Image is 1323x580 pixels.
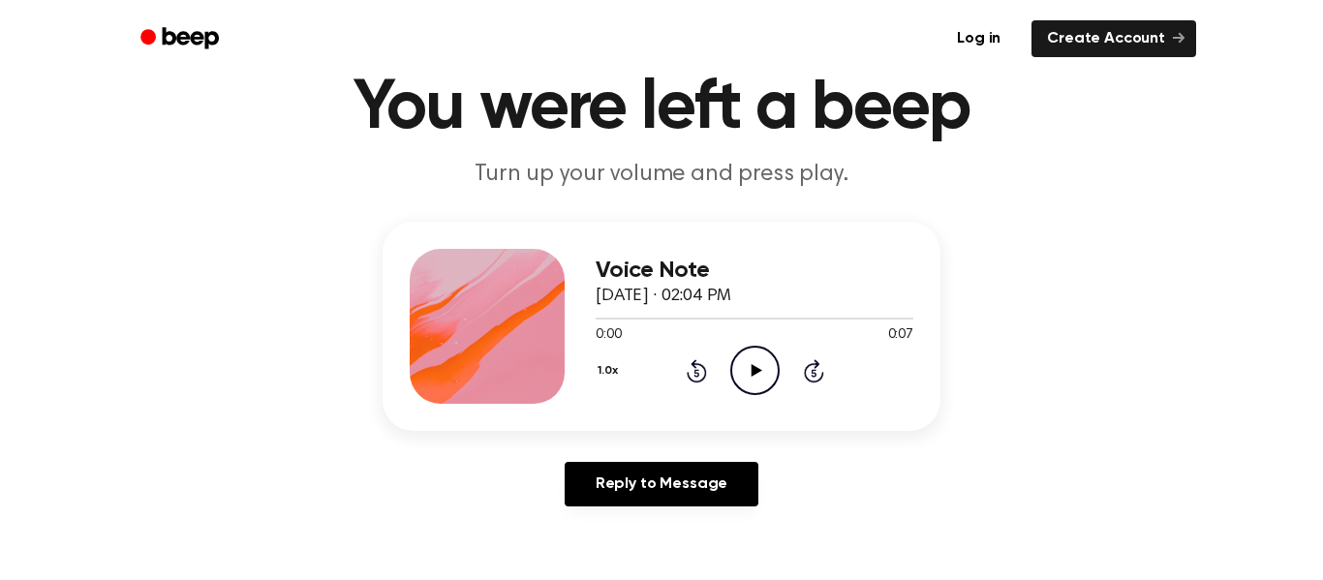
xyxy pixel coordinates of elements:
span: 0:00 [596,325,621,346]
button: 1.0x [596,354,625,387]
span: 0:07 [888,325,913,346]
h3: Voice Note [596,258,913,284]
p: Turn up your volume and press play. [290,159,1033,191]
span: [DATE] · 02:04 PM [596,288,731,305]
a: Create Account [1031,20,1196,57]
a: Log in [938,16,1020,61]
a: Reply to Message [565,462,758,506]
h1: You were left a beep [166,74,1157,143]
a: Beep [127,20,236,58]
